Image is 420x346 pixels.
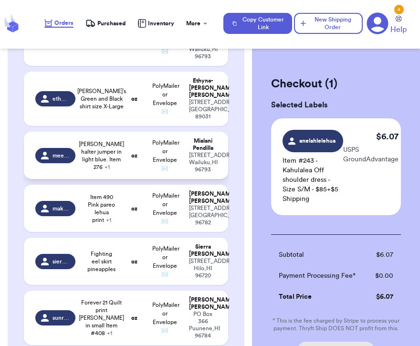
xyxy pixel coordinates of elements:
span: Purchased [97,20,126,27]
td: Subtotal [271,244,367,265]
td: $ 0.00 [367,265,401,286]
span: + 1 [107,330,112,336]
strong: oz [131,96,137,102]
span: Forever 21 Quilt print [PERSON_NAME] in small Item #408 [79,299,124,337]
div: [STREET_ADDRESS] Wailuku , HI 96793 [189,152,217,173]
a: Orders [44,19,73,28]
span: ethyna.[PERSON_NAME] [52,95,70,103]
td: $ 6.07 [367,244,401,265]
span: Inventory [148,20,174,27]
span: PolyMailer or Envelope ✉️ [152,83,179,115]
span: meeyalaniee [52,152,70,159]
h2: Checkout ( 1 ) [271,76,401,92]
strong: oz [131,315,137,321]
span: sierraksimpson808realtor [52,258,70,265]
td: Total Price [271,286,367,307]
button: Copy Customer Link [223,13,292,34]
span: PolyMailer or Envelope ✉️ [152,193,179,224]
a: Purchased [85,19,126,28]
span: PolyMailer or Envelope ✉️ [152,246,179,277]
div: [STREET_ADDRESS] [GEOGRAPHIC_DATA] , HI 96782 [189,205,217,226]
p: $ 6.07 [376,130,399,143]
div: Ethyna-[PERSON_NAME] [PERSON_NAME] [189,77,217,99]
span: Help [390,24,407,35]
td: $ 6.07 [367,286,401,307]
div: [PERSON_NAME] [PERSON_NAME] [189,190,217,205]
div: 4 [394,5,404,14]
span: PolyMailer or Envelope ✉️ [152,302,179,334]
div: [STREET_ADDRESS] Hilo , HI 96720 [189,258,217,279]
span: [PERSON_NAME]’s Green and Black shirt size X-Large [77,87,126,110]
span: + 1 [106,217,111,223]
p: Item #243 - Kahulalea Off shoulder dress - Size S/M - $85+$5 Shipping [283,156,343,204]
strong: oz [131,153,137,158]
h3: Selected Labels [271,99,401,111]
span: Item 490 Pink pareo lehua print [87,193,116,224]
span: + 1 [105,164,110,170]
span: Orders [54,19,73,27]
div: PO Box 366 Puunene , HI 96784 [189,311,217,339]
a: Inventory [137,19,174,28]
p: * This is the fee charged by Stripe to process your payment. Thryft Ship DOES NOT profit from this. [271,317,401,332]
div: More [186,20,208,27]
div: Sierra [PERSON_NAME] [189,243,217,258]
a: Help [390,16,407,35]
button: New Shipping Order [294,13,363,34]
div: Mialani Pendilla [189,137,217,152]
a: 4 [367,12,388,34]
strong: oz [131,206,137,211]
strong: oz [131,259,137,264]
span: anelahlelehua [299,136,336,145]
p: USPS GroundAdvantage [343,145,399,164]
div: [PERSON_NAME] [PERSON_NAME] [189,296,217,311]
span: sunrisechelle [52,314,70,322]
span: makai143 [52,205,70,212]
div: [STREET_ADDRESS] [GEOGRAPHIC_DATA] , NV 89031 [189,99,217,120]
td: Payment Processing Fee* [271,265,367,286]
span: PolyMailer or Envelope ✉️ [152,140,179,171]
span: Fighting eel skirt pineapples [87,250,116,273]
span: [PERSON_NAME] halter jumper in light blue. Item 276 [79,140,124,171]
